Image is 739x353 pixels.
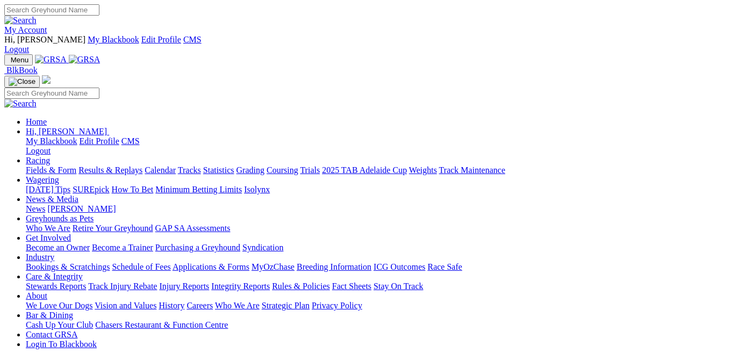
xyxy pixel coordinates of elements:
a: Calendar [145,165,176,175]
a: Track Maintenance [439,165,505,175]
a: Stewards Reports [26,282,86,291]
a: My Blackbook [26,136,77,146]
a: Get Involved [26,233,71,242]
a: Hi, [PERSON_NAME] [26,127,109,136]
div: News & Media [26,204,735,214]
a: Grading [236,165,264,175]
a: Injury Reports [159,282,209,291]
a: Results & Replays [78,165,142,175]
a: Minimum Betting Limits [155,185,242,194]
a: Industry [26,253,54,262]
a: Rules & Policies [272,282,330,291]
a: Fact Sheets [332,282,371,291]
a: ICG Outcomes [374,262,425,271]
img: Close [9,77,35,86]
a: [DATE] Tips [26,185,70,194]
a: BlkBook [4,66,38,75]
a: 2025 TAB Adelaide Cup [322,165,407,175]
a: Cash Up Your Club [26,320,93,329]
a: Wagering [26,175,59,184]
a: CMS [183,35,202,44]
span: BlkBook [6,66,38,75]
div: Wagering [26,185,735,194]
a: Isolynx [244,185,270,194]
img: logo-grsa-white.png [42,75,51,84]
a: Purchasing a Greyhound [155,243,240,252]
div: Racing [26,165,735,175]
a: MyOzChase [252,262,295,271]
a: News & Media [26,194,78,204]
a: Become a Trainer [92,243,153,252]
a: Fields & Form [26,165,76,175]
a: Edit Profile [141,35,181,44]
a: Strategic Plan [262,301,310,310]
a: Track Injury Rebate [88,282,157,291]
img: GRSA [69,55,101,64]
a: Home [26,117,47,126]
a: Chasers Restaurant & Function Centre [95,320,228,329]
a: Careers [186,301,213,310]
img: GRSA [35,55,67,64]
a: Contact GRSA [26,330,77,339]
div: Care & Integrity [26,282,735,291]
img: Search [4,16,37,25]
a: SUREpick [73,185,109,194]
a: Greyhounds as Pets [26,214,94,223]
a: Who We Are [26,224,70,233]
a: Edit Profile [80,136,119,146]
a: About [26,291,47,300]
div: About [26,301,735,311]
div: Greyhounds as Pets [26,224,735,233]
a: Tracks [178,165,201,175]
input: Search [4,88,99,99]
a: Logout [4,45,29,54]
a: Applications & Forms [173,262,249,271]
a: Race Safe [427,262,462,271]
a: Coursing [267,165,298,175]
a: [PERSON_NAME] [47,204,116,213]
a: Logout [26,146,51,155]
span: Hi, [PERSON_NAME] [26,127,107,136]
div: Hi, [PERSON_NAME] [26,136,735,156]
a: Integrity Reports [211,282,270,291]
a: Retire Your Greyhound [73,224,153,233]
a: Weights [409,165,437,175]
div: Bar & Dining [26,320,735,330]
button: Toggle navigation [4,76,40,88]
a: Bar & Dining [26,311,73,320]
a: CMS [121,136,140,146]
a: Who We Are [215,301,260,310]
a: Racing [26,156,50,165]
a: Stay On Track [374,282,423,291]
a: News [26,204,45,213]
input: Search [4,4,99,16]
a: Syndication [242,243,283,252]
div: My Account [4,35,735,54]
span: Menu [11,56,28,64]
a: History [159,301,184,310]
div: Industry [26,262,735,272]
a: GAP SA Assessments [155,224,231,233]
a: Breeding Information [297,262,371,271]
a: Privacy Policy [312,301,362,310]
span: Hi, [PERSON_NAME] [4,35,85,44]
a: Become an Owner [26,243,90,252]
a: My Blackbook [88,35,139,44]
div: Get Involved [26,243,735,253]
a: Bookings & Scratchings [26,262,110,271]
a: Care & Integrity [26,272,83,281]
a: Vision and Values [95,301,156,310]
a: Login To Blackbook [26,340,97,349]
a: We Love Our Dogs [26,301,92,310]
button: Toggle navigation [4,54,33,66]
img: Search [4,99,37,109]
a: Trials [300,165,320,175]
a: How To Bet [112,185,154,194]
a: My Account [4,25,47,34]
a: Statistics [203,165,234,175]
a: Schedule of Fees [112,262,170,271]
